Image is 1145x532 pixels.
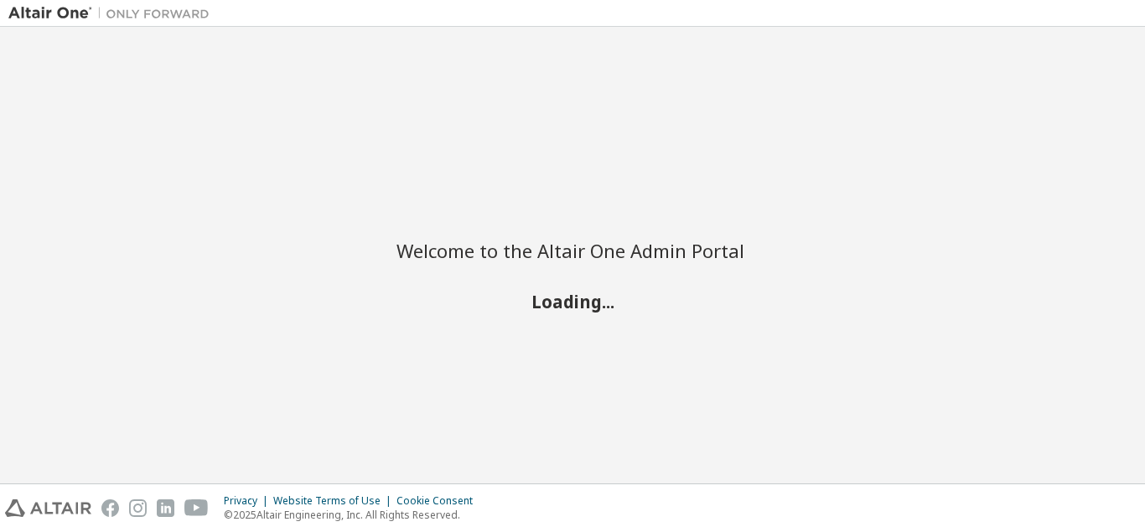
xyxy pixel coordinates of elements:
img: altair_logo.svg [5,499,91,517]
img: facebook.svg [101,499,119,517]
img: instagram.svg [129,499,147,517]
div: Cookie Consent [396,494,483,508]
h2: Loading... [396,290,749,312]
div: Privacy [224,494,273,508]
p: © 2025 Altair Engineering, Inc. All Rights Reserved. [224,508,483,522]
div: Website Terms of Use [273,494,396,508]
h2: Welcome to the Altair One Admin Portal [396,239,749,262]
img: youtube.svg [184,499,209,517]
img: Altair One [8,5,218,22]
img: linkedin.svg [157,499,174,517]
